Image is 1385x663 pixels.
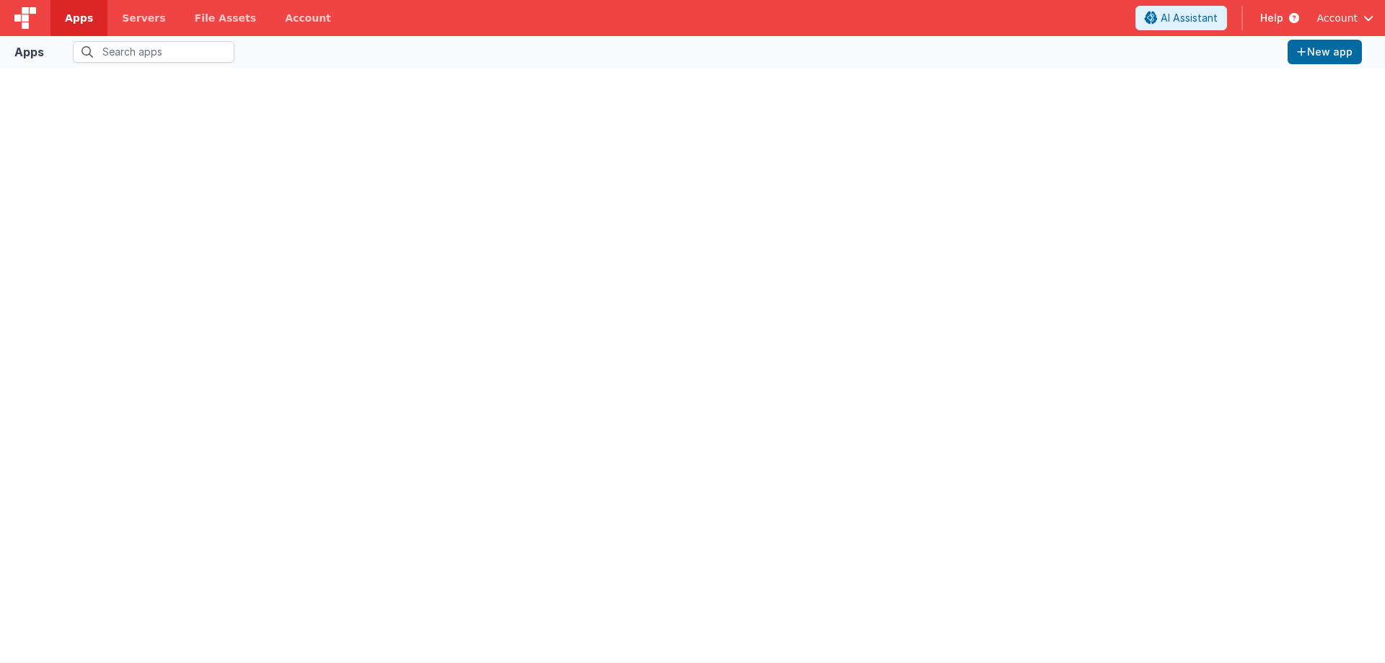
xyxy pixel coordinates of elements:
button: Account [1316,11,1373,25]
span: Help [1260,11,1283,25]
button: New app [1288,40,1362,64]
input: Search apps [73,41,234,63]
span: Servers [122,11,165,25]
span: Apps [65,11,93,25]
span: Account [1316,11,1358,25]
span: AI Assistant [1161,11,1218,25]
button: AI Assistant [1135,6,1227,30]
div: Apps [14,43,44,61]
span: File Assets [195,11,257,25]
